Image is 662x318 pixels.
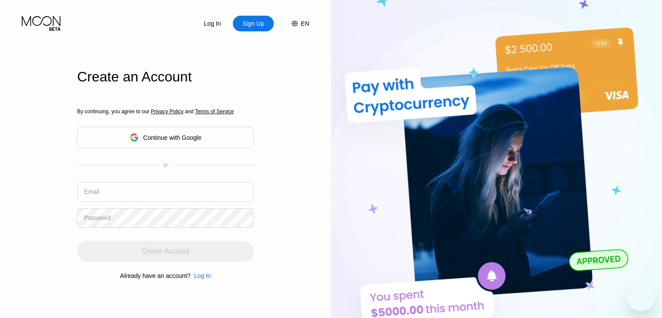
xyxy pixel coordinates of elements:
div: Sign Up [242,19,265,28]
div: or [163,162,168,168]
div: Log In [192,16,233,31]
iframe: Botão para abrir a janela de mensagens [627,283,655,311]
div: Continue with Google [77,127,254,148]
div: EN [301,20,309,27]
div: Password [84,214,111,221]
span: and [183,108,195,115]
div: Email [84,188,99,195]
div: Already have an account? [120,272,191,279]
span: Privacy Policy [151,108,184,115]
div: By continuing, you agree to our [77,108,254,115]
div: Log In [194,272,211,279]
span: Terms of Service [195,108,234,115]
div: Log In [191,272,211,279]
div: Sign Up [233,16,274,31]
div: Log In [203,19,222,28]
div: EN [282,16,309,31]
div: Continue with Google [143,134,202,141]
div: Create an Account [77,69,254,85]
